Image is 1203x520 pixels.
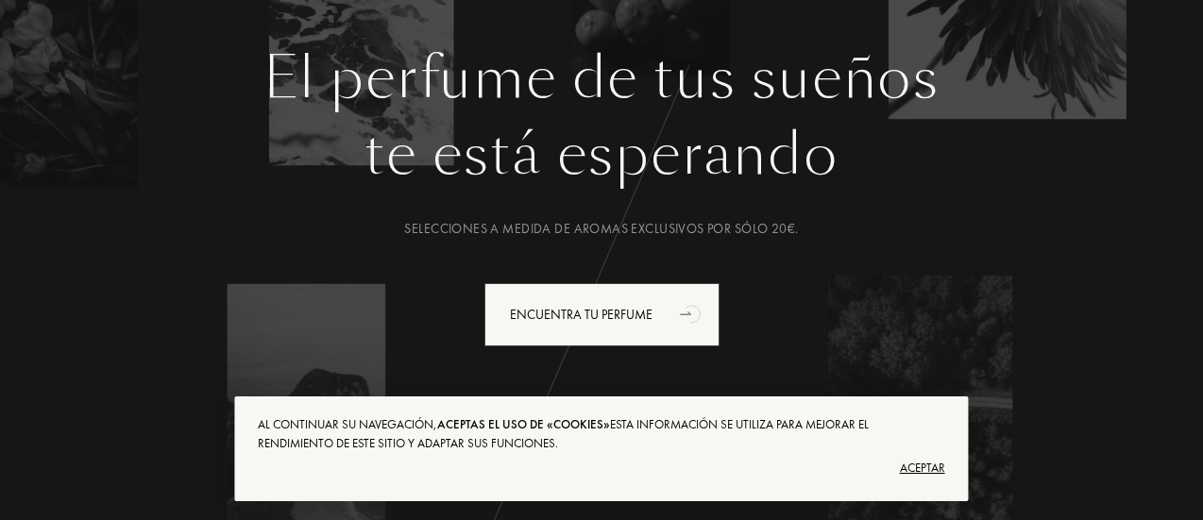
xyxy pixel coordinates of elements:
[258,415,944,453] div: Al continuar su navegación, Esta información se utiliza para mejorar el rendimiento de este sitio...
[673,294,711,332] div: animation
[484,283,720,346] div: Encuentra tu perfume
[437,416,610,432] span: aceptas el uso de «cookies»
[73,219,1130,239] div: Selecciones a medida de aromas exclusivos por sólo 20€.
[73,44,1130,112] h1: El perfume de tus sueños
[258,453,944,483] div: Aceptar
[470,283,734,346] a: Encuentra tu perfumeanimation
[73,112,1130,197] div: te está esperando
